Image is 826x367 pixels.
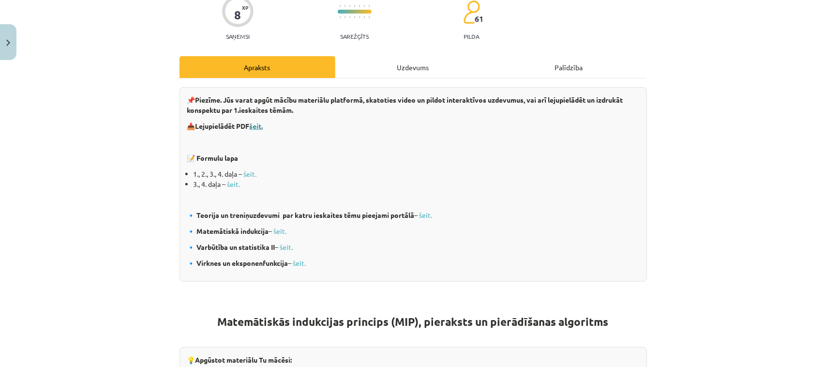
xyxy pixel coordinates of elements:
[340,5,341,7] img: icon-short-line-57e1e144782c952c97e751825c79c345078a6d821885a25fce030b3d8c18986b.svg
[364,5,365,7] img: icon-short-line-57e1e144782c952c97e751825c79c345078a6d821885a25fce030b3d8c18986b.svg
[6,40,10,46] img: icon-close-lesson-0947bae3869378f0d4975bcd49f059093ad1ed9edebbc8119c70593378902aed.svg
[340,16,341,18] img: icon-short-line-57e1e144782c952c97e751825c79c345078a6d821885a25fce030b3d8c18986b.svg
[195,122,250,130] b: Lejupielādēt PDF
[187,95,623,114] b: Piezīme. Jūs varat apgūt mācību materiālu platformā, skatoties video un pildot interaktīvos uzdev...
[274,227,287,235] a: šeit.
[187,259,288,267] b: 🔹 Virknes un eksponenfunkcija
[359,5,360,7] img: icon-short-line-57e1e144782c952c97e751825c79c345078a6d821885a25fce030b3d8c18986b.svg
[293,259,306,267] a: šeit.
[180,56,335,78] div: Apraksts
[349,5,350,7] img: icon-short-line-57e1e144782c952c97e751825c79c345078a6d821885a25fce030b3d8c18986b.svg
[187,242,639,252] p: –
[187,227,269,235] b: 🔹 Matemātiskā indukcija
[369,5,370,7] img: icon-short-line-57e1e144782c952c97e751825c79c345078a6d821885a25fce030b3d8c18986b.svg
[194,179,639,189] li: 3., 4. daļa –
[335,56,491,78] div: Uzdevums
[187,211,415,219] b: 🔹 Teorija un treniņuzdevumi par katru ieskaites tēmu pieejami portālā
[187,243,275,251] b: 🔹 Varbūtība un statistika II
[464,33,479,40] p: pilda
[354,16,355,18] img: icon-short-line-57e1e144782c952c97e751825c79c345078a6d821885a25fce030b3d8c18986b.svg
[349,16,350,18] img: icon-short-line-57e1e144782c952c97e751825c79c345078a6d821885a25fce030b3d8c18986b.svg
[222,33,254,40] p: Saņemsi
[187,95,639,115] p: 📌
[195,355,292,364] b: Apgūstot materiālu Tu mācēsi:
[369,16,370,18] img: icon-short-line-57e1e144782c952c97e751825c79c345078a6d821885a25fce030b3d8c18986b.svg
[491,56,647,78] div: Palīdzība
[280,243,293,251] a: šeit.
[475,15,484,23] span: 61
[218,315,609,329] strong: Matemātiskās indukcijas princips (MIP), pieraksts un pierādīšanas algoritms
[187,153,239,162] b: 📝 Formulu lapa
[187,355,639,365] p: 💡
[187,210,639,220] p: –
[187,121,639,131] p: 📥
[359,16,360,18] img: icon-short-line-57e1e144782c952c97e751825c79c345078a6d821885a25fce030b3d8c18986b.svg
[345,5,345,7] img: icon-short-line-57e1e144782c952c97e751825c79c345078a6d821885a25fce030b3d8c18986b.svg
[250,122,263,130] a: šeit.
[234,8,241,22] div: 8
[227,180,240,188] a: šeit.
[354,5,355,7] img: icon-short-line-57e1e144782c952c97e751825c79c345078a6d821885a25fce030b3d8c18986b.svg
[242,5,248,10] span: XP
[345,16,345,18] img: icon-short-line-57e1e144782c952c97e751825c79c345078a6d821885a25fce030b3d8c18986b.svg
[187,226,639,236] p: –
[244,169,257,178] a: šeit.
[194,169,639,179] li: 1., 2., 3., 4. daļa –
[420,211,433,219] a: šeit.
[340,33,369,40] p: Sarežģīts
[187,258,639,268] p: –
[364,16,365,18] img: icon-short-line-57e1e144782c952c97e751825c79c345078a6d821885a25fce030b3d8c18986b.svg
